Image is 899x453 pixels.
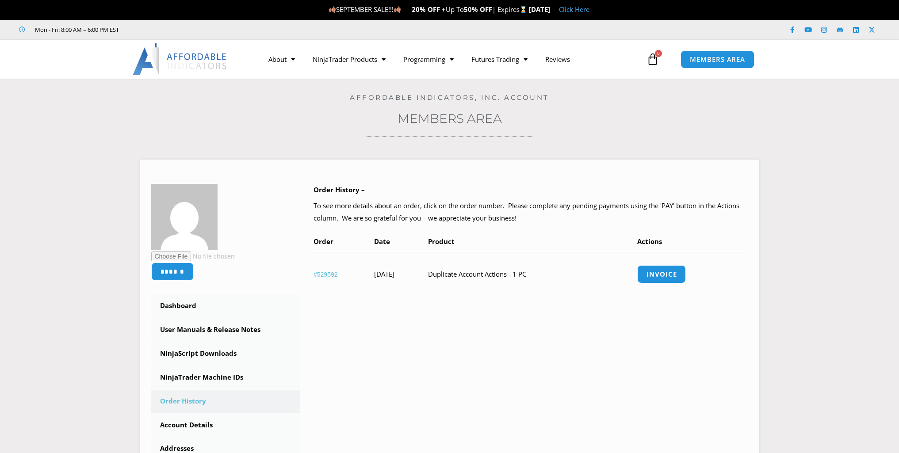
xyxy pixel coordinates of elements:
strong: [DATE] [529,5,550,14]
a: Programming [394,49,463,69]
span: Mon - Fri: 8:00 AM – 6:00 PM EST [33,24,119,35]
a: Click Here [559,5,589,14]
nav: Menu [260,49,644,69]
td: Duplicate Account Actions - 1 PC [428,252,637,296]
a: User Manuals & Release Notes [151,318,301,341]
a: Account Details [151,414,301,437]
span: Actions [637,237,662,246]
a: Dashboard [151,294,301,317]
span: Product [428,237,455,246]
b: Order History – [314,185,365,194]
a: NinjaTrader Products [304,49,394,69]
img: ⌛ [520,6,527,13]
img: ab37afd1b4651a01a9f7e97aa93c1d8d4ef2d56c038269a4271abf63ff5a6c4a [151,184,218,250]
a: 0 [633,46,672,72]
a: Order History [151,390,301,413]
strong: 20% OFF + [412,5,446,14]
span: Date [374,237,390,246]
time: [DATE] [374,270,394,278]
a: MEMBERS AREA [681,50,754,69]
img: LogoAI | Affordable Indicators – NinjaTrader [133,43,228,75]
a: Reviews [536,49,579,69]
a: Invoice order number 529592 [637,265,686,283]
iframe: Customer reviews powered by Trustpilot [131,25,264,34]
span: MEMBERS AREA [690,56,745,63]
span: 0 [655,50,662,57]
a: About [260,49,304,69]
a: NinjaTrader Machine IDs [151,366,301,389]
a: Affordable Indicators, Inc. Account [350,93,549,102]
span: SEPTEMBER SALE!!! Up To | Expires [329,5,529,14]
a: View order number 529592 [314,271,338,278]
img: 🍂 [394,6,401,13]
a: Futures Trading [463,49,536,69]
p: To see more details about an order, click on the order number. Please complete any pending paymen... [314,200,748,225]
img: 🍂 [329,6,336,13]
strong: 50% OFF [464,5,492,14]
a: NinjaScript Downloads [151,342,301,365]
span: Order [314,237,333,246]
a: Members Area [398,111,502,126]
